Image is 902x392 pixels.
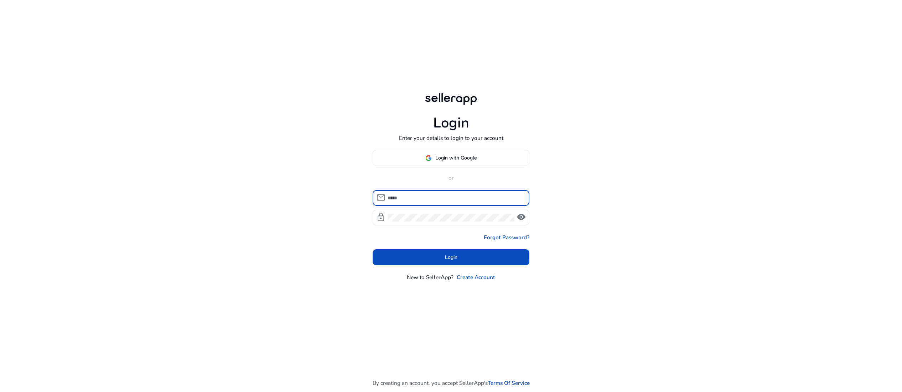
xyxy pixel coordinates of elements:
[517,213,526,222] span: visibility
[457,273,495,281] a: Create Account
[373,174,529,182] p: or
[445,254,457,261] span: Login
[484,233,529,241] a: Forgot Password?
[425,155,432,161] img: google-logo.svg
[433,115,469,132] h1: Login
[376,213,385,222] span: lock
[373,249,529,265] button: Login
[435,154,477,162] span: Login with Google
[488,379,530,387] a: Terms Of Service
[399,134,503,142] p: Enter your details to login to your account
[376,193,385,202] span: mail
[373,150,529,166] button: Login with Google
[407,273,453,281] p: New to SellerApp?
